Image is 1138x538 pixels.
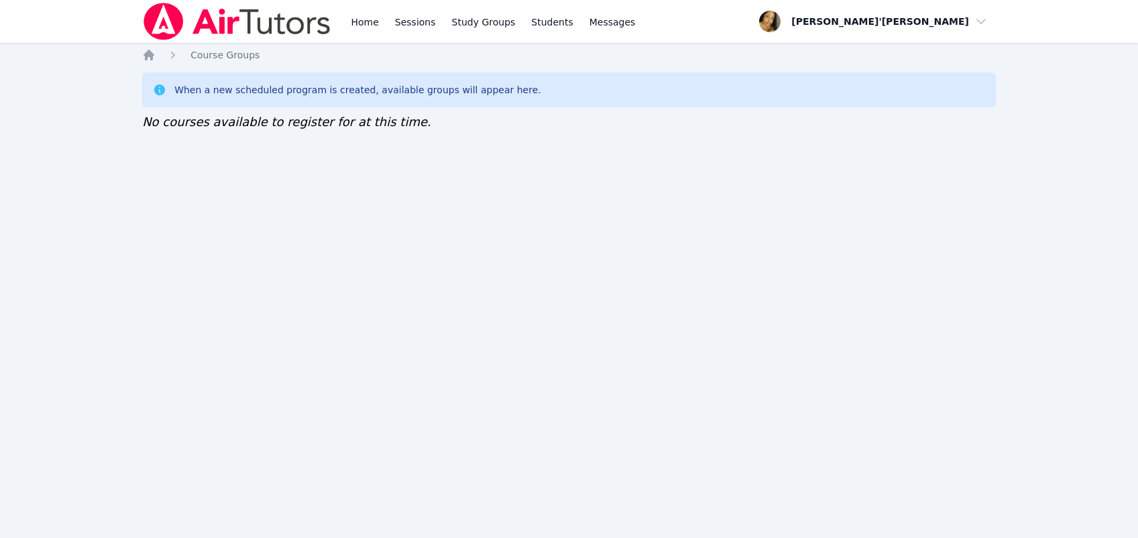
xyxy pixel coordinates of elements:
[190,48,260,62] a: Course Groups
[142,115,431,129] span: No courses available to register for at this time.
[142,48,996,62] nav: Breadcrumb
[589,15,636,29] span: Messages
[142,3,332,40] img: Air Tutors
[190,50,260,60] span: Course Groups
[174,83,541,97] div: When a new scheduled program is created, available groups will appear here.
